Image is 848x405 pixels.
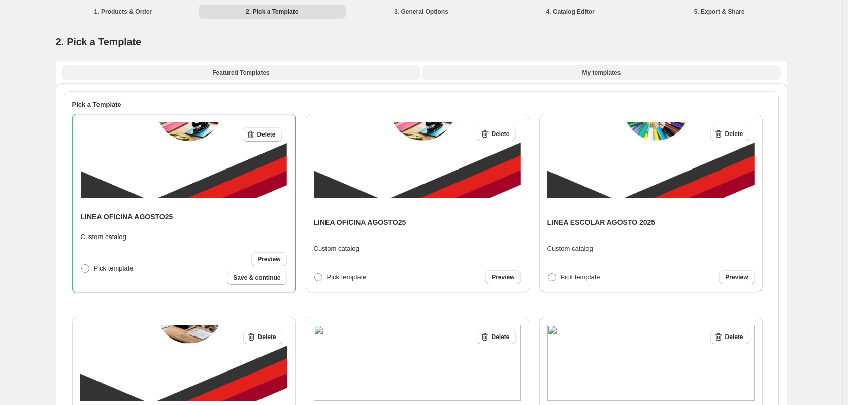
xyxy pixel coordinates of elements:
[56,36,141,47] span: 2. Pick a Template
[233,274,280,282] span: Save & continue
[710,330,749,344] button: Delete
[477,127,515,141] button: Delete
[491,130,509,138] span: Delete
[491,333,509,341] span: Delete
[72,99,771,110] h2: Pick a Template
[212,69,269,77] span: Featured Templates
[485,270,520,284] a: Preview
[582,69,621,77] span: My templates
[314,244,360,254] p: Custom catalog
[257,333,276,341] span: Delete
[561,273,600,281] span: Pick template
[94,264,134,272] span: Pick template
[314,217,406,227] h4: LINEA OFICINA AGOSTO25
[492,273,514,281] span: Preview
[710,127,749,141] button: Delete
[243,330,282,344] button: Delete
[251,252,286,266] a: Preview
[547,217,656,227] h4: LINEA ESCOLAR AGOSTO 2025
[243,127,281,142] button: Delete
[227,271,286,285] button: Save & continue
[547,244,593,254] p: Custom catalog
[477,330,515,344] button: Delete
[81,212,173,222] h4: LINEA OFICINA AGOSTO25
[327,273,367,281] span: Pick template
[725,273,748,281] span: Preview
[257,130,275,139] span: Delete
[725,130,743,138] span: Delete
[719,270,754,284] a: Preview
[257,255,280,263] span: Preview
[725,333,743,341] span: Delete
[81,232,126,242] p: Custom catalog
